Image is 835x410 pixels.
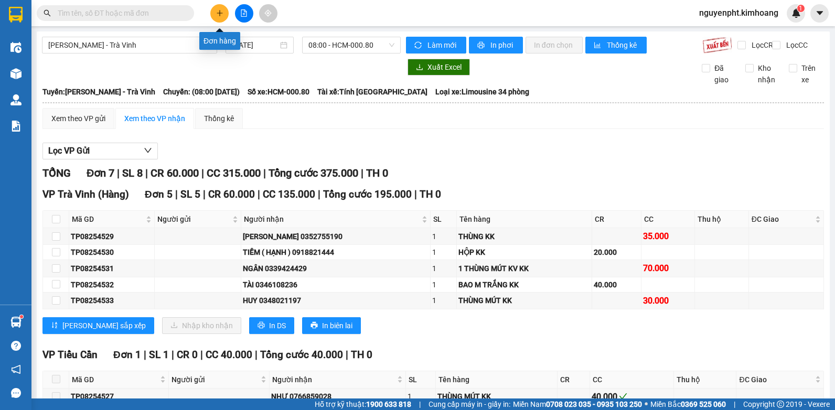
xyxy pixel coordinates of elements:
[435,86,529,98] span: Loại xe: Limousine 34 phòng
[10,94,22,105] img: warehouse-icon
[151,167,199,179] span: CR 60.000
[641,211,695,228] th: CC
[592,390,672,403] div: 40.000
[48,144,90,157] span: Lọc VP Gửi
[406,37,466,53] button: syncLàm mới
[69,293,155,309] td: TP08254533
[10,121,22,132] img: solution-icon
[58,7,181,19] input: Tìm tên, số ĐT hoặc mã đơn
[594,41,603,50] span: bar-chart
[42,167,71,179] span: TỔNG
[199,32,240,50] div: Đơn hàng
[255,349,258,361] span: |
[71,263,153,274] div: TP08254531
[432,231,454,242] div: 1
[9,7,23,23] img: logo-vxr
[308,37,394,53] span: 08:00 - HCM-000.80
[366,167,388,179] span: TH 0
[429,398,510,410] span: Cung cấp máy in - giấy in:
[432,246,454,258] div: 1
[747,39,775,51] span: Lọc CR
[408,59,470,75] button: downloadXuất Excel
[235,4,253,23] button: file-add
[799,5,802,12] span: 1
[42,188,129,200] span: VP Trà Vinh (Hàng)
[272,374,395,385] span: Người nhận
[427,39,458,51] span: Làm mới
[249,317,294,334] button: printerIn DS
[797,5,805,12] sup: 1
[311,321,318,330] span: printer
[271,391,404,402] div: NHƯ 0766859028
[71,246,153,258] div: TP08254530
[10,68,22,79] img: warehouse-icon
[592,211,641,228] th: CR
[42,349,98,361] span: VP Tiểu Cần
[650,398,726,410] span: Miền Bắc
[469,37,523,53] button: printerIn phơi
[419,398,421,410] span: |
[691,6,787,19] span: nguyenpht.kimhoang
[42,143,158,159] button: Lọc VP Gửi
[643,262,693,275] div: 70.000
[122,167,143,179] span: SL 8
[62,320,146,331] span: [PERSON_NAME] sắp xếp
[240,9,248,17] span: file-add
[408,391,434,402] div: 1
[322,320,352,331] span: In biên lai
[366,400,411,408] strong: 1900 633 818
[437,391,555,402] div: THÙNG MÚT KK
[782,39,809,51] span: Lọc CC
[513,398,642,410] span: Miền Nam
[263,167,266,179] span: |
[259,4,277,23] button: aim
[269,320,286,331] span: In DS
[145,188,173,200] span: Đơn 5
[302,317,361,334] button: printerIn biên lai
[172,374,259,385] span: Người gửi
[51,321,58,330] span: sort-ascending
[457,211,592,228] th: Tên hàng
[243,231,429,242] div: [PERSON_NAME] 0352755190
[590,371,674,389] th: CC
[526,37,583,53] button: In đơn chọn
[681,400,726,408] strong: 0369 525 060
[51,113,105,124] div: Xem theo VP gửi
[458,295,590,306] div: THÙNG MÚT KK
[42,317,154,334] button: sort-ascending[PERSON_NAME] sắp xếp
[797,62,825,85] span: Trên xe
[695,211,749,228] th: Thu hộ
[207,167,261,179] span: CC 315.000
[11,341,21,351] span: question-circle
[244,213,420,225] span: Người nhận
[416,63,423,72] span: download
[210,4,229,23] button: plus
[558,371,590,389] th: CR
[477,41,486,50] span: printer
[11,388,21,398] span: message
[594,246,639,258] div: 20.000
[243,246,429,258] div: TIỀM ( HẠNH ) 0918821444
[216,9,223,17] span: plus
[243,263,429,274] div: NGÂN 0339424429
[56,57,79,67] span: huyền
[710,62,737,85] span: Đã giao
[263,188,315,200] span: CC 135.000
[10,317,22,328] img: warehouse-icon
[752,213,813,225] span: ĐC Giao
[124,113,185,124] div: Xem theo VP nhận
[702,37,732,53] img: 9k=
[157,213,230,225] span: Người gửi
[810,4,829,23] button: caret-down
[71,279,153,290] div: TP08254532
[777,401,784,408] span: copyright
[317,86,427,98] span: Tài xế: Tính [GEOGRAPHIC_DATA]
[458,246,590,258] div: HỘP KK
[427,61,462,73] span: Xuất Excel
[458,263,590,274] div: 1 THÙNG MÚT KV KK
[69,389,169,405] td: TP08254527
[180,188,200,200] span: SL 5
[432,279,454,290] div: 1
[594,279,639,290] div: 40.000
[815,8,825,18] span: caret-down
